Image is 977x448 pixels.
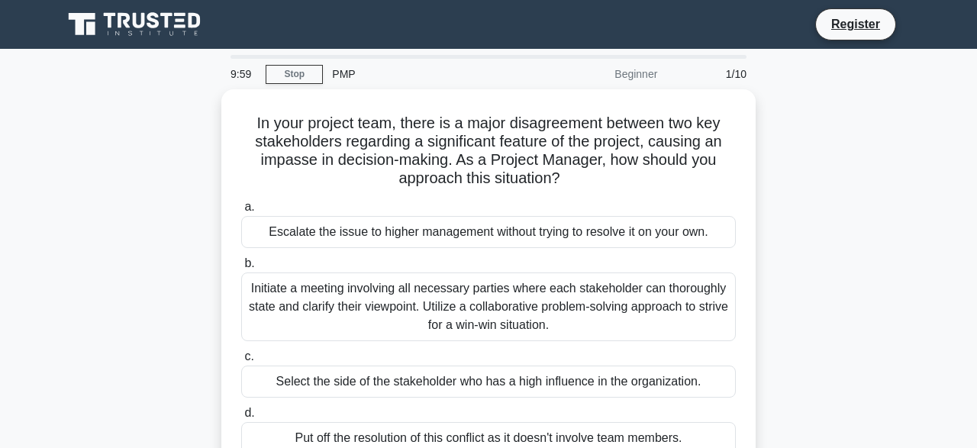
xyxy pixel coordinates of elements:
[323,59,533,89] div: PMP
[244,256,254,269] span: b.
[266,65,323,84] a: Stop
[241,216,736,248] div: Escalate the issue to higher management without trying to resolve it on your own.
[244,350,253,363] span: c.
[221,59,266,89] div: 9:59
[244,406,254,419] span: d.
[533,59,666,89] div: Beginner
[241,366,736,398] div: Select the side of the stakeholder who has a high influence in the organization.
[241,272,736,341] div: Initiate a meeting involving all necessary parties where each stakeholder can thoroughly state an...
[240,114,737,189] h5: In your project team, there is a major disagreement between two key stakeholders regarding a sign...
[666,59,756,89] div: 1/10
[244,200,254,213] span: a.
[822,15,889,34] a: Register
